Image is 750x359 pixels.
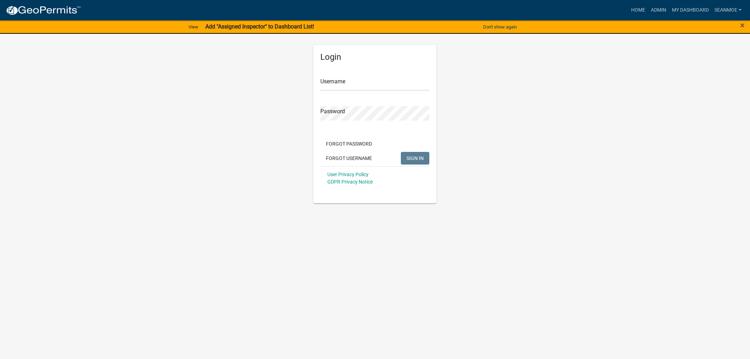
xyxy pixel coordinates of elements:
a: View [186,21,201,33]
a: User Privacy Policy [327,172,368,177]
a: Home [628,4,648,17]
a: Admin [648,4,669,17]
a: SeanMoe [712,4,744,17]
button: SIGN IN [401,152,429,165]
strong: Add "Assigned Inspector" to Dashboard List! [205,23,314,30]
button: Forgot Password [320,137,378,150]
button: Don't show again [480,21,520,33]
a: GDPR Privacy Notice [327,179,373,185]
a: My Dashboard [669,4,712,17]
button: Forgot Username [320,152,378,165]
button: Close [740,21,745,30]
span: × [740,20,745,30]
span: SIGN IN [406,155,424,161]
h5: Login [320,52,429,62]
